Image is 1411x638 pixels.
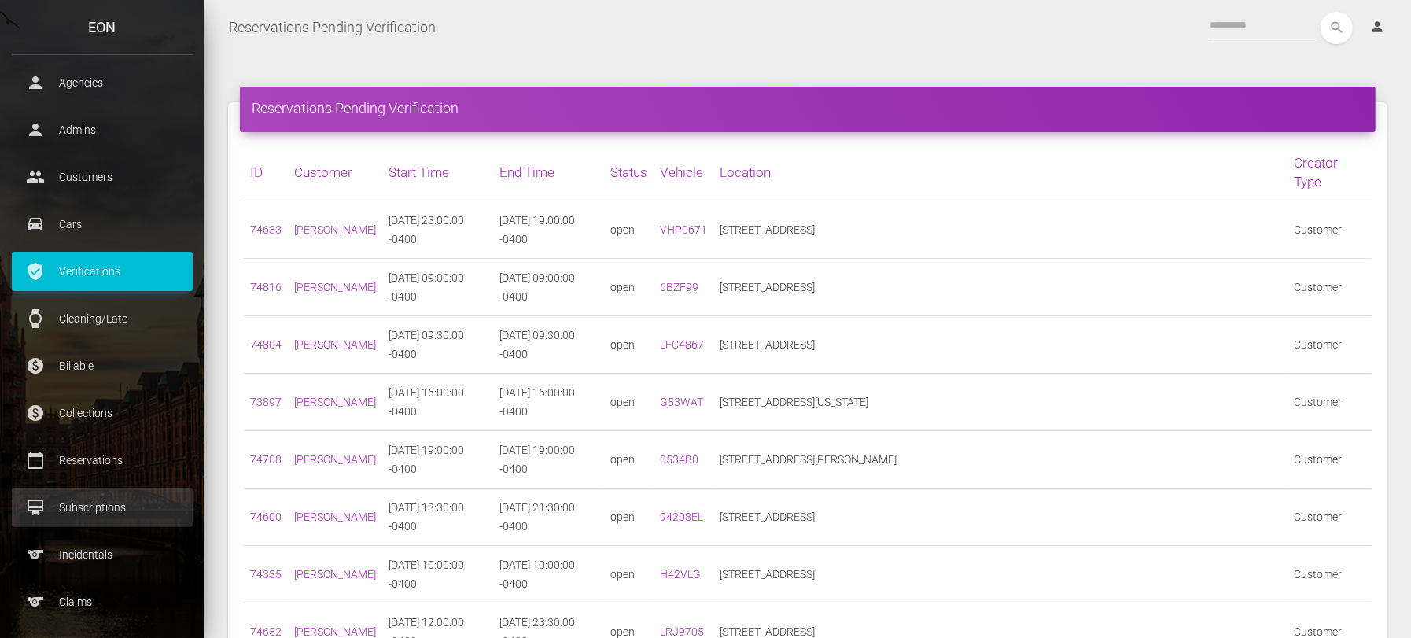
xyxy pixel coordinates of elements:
td: Customer [1288,431,1372,489]
a: 94208EL [660,511,703,523]
a: 73897 [250,396,282,408]
p: Cleaning/Late [24,307,181,330]
td: [DATE] 10:00:00 -0400 [493,546,604,603]
a: 74816 [250,281,282,293]
a: [PERSON_NAME] [294,338,376,351]
td: open [604,316,654,374]
td: Customer [1288,316,1372,374]
a: 74652 [250,625,282,638]
td: [STREET_ADDRESS] [713,201,1288,259]
th: Creator Type [1288,144,1372,201]
a: people Customers [12,157,193,197]
td: [DATE] 23:00:00 -0400 [382,201,493,259]
h4: Reservations Pending Verification [252,98,1364,118]
a: card_membership Subscriptions [12,488,193,527]
a: Reservations Pending Verification [229,8,436,47]
a: VHP0671 [660,223,707,236]
p: Reservations [24,448,181,472]
td: [STREET_ADDRESS] [713,316,1288,374]
td: [DATE] 16:00:00 -0400 [382,374,493,431]
td: [DATE] 19:00:00 -0400 [493,431,604,489]
td: open [604,201,654,259]
p: Incidentals [24,543,181,566]
th: Location [713,144,1288,201]
td: Customer [1288,201,1372,259]
p: Collections [24,401,181,425]
i: person [1369,19,1385,35]
td: [DATE] 21:30:00 -0400 [493,489,604,546]
p: Claims [24,590,181,614]
td: open [604,374,654,431]
th: Start Time [382,144,493,201]
a: 74804 [250,338,282,351]
td: open [604,431,654,489]
a: LRJ9705 [660,625,704,638]
p: Verifications [24,260,181,283]
td: open [604,259,654,316]
a: drive_eta Cars [12,205,193,244]
p: Customers [24,165,181,189]
a: [PERSON_NAME] [294,223,376,236]
a: H42VLG [660,568,701,581]
td: [DATE] 16:00:00 -0400 [493,374,604,431]
td: Customer [1288,546,1372,603]
th: ID [244,144,288,201]
p: Agencies [24,71,181,94]
a: 74708 [250,453,282,466]
td: [DATE] 09:00:00 -0400 [493,259,604,316]
td: [DATE] 13:30:00 -0400 [382,489,493,546]
p: Subscriptions [24,496,181,519]
a: paid Collections [12,393,193,433]
td: open [604,546,654,603]
td: [STREET_ADDRESS] [713,546,1288,603]
td: [STREET_ADDRESS][PERSON_NAME] [713,431,1288,489]
a: person Agencies [12,63,193,102]
th: Vehicle [654,144,713,201]
a: [PERSON_NAME] [294,511,376,523]
a: sports Incidentals [12,535,193,574]
td: [DATE] 19:00:00 -0400 [493,201,604,259]
td: [DATE] 10:00:00 -0400 [382,546,493,603]
a: [PERSON_NAME] [294,281,376,293]
td: [STREET_ADDRESS][US_STATE] [713,374,1288,431]
a: 74335 [250,568,282,581]
a: person Admins [12,110,193,149]
button: search [1321,12,1353,44]
td: Customer [1288,259,1372,316]
a: 74633 [250,223,282,236]
td: Customer [1288,489,1372,546]
a: LFC4867 [660,338,704,351]
td: [STREET_ADDRESS] [713,489,1288,546]
a: watch Cleaning/Late [12,299,193,338]
p: Admins [24,118,181,142]
a: 0534B0 [660,453,698,466]
td: [DATE] 09:00:00 -0400 [382,259,493,316]
td: [DATE] 09:30:00 -0400 [493,316,604,374]
td: Customer [1288,374,1372,431]
a: [PERSON_NAME] [294,568,376,581]
a: 74600 [250,511,282,523]
p: Cars [24,212,181,236]
td: open [604,489,654,546]
a: [PERSON_NAME] [294,453,376,466]
td: [STREET_ADDRESS] [713,259,1288,316]
a: sports Claims [12,582,193,621]
a: person [1358,12,1399,43]
td: [DATE] 19:00:00 -0400 [382,431,493,489]
td: [DATE] 09:30:00 -0400 [382,316,493,374]
a: paid Billable [12,346,193,385]
a: G53WAT [660,396,703,408]
th: Customer [288,144,382,201]
th: Status [604,144,654,201]
a: verified_user Verifications [12,252,193,291]
a: 6BZF99 [660,281,698,293]
a: [PERSON_NAME] [294,625,376,638]
a: [PERSON_NAME] [294,396,376,408]
a: calendar_today Reservations [12,441,193,480]
th: End Time [493,144,604,201]
p: Billable [24,354,181,378]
